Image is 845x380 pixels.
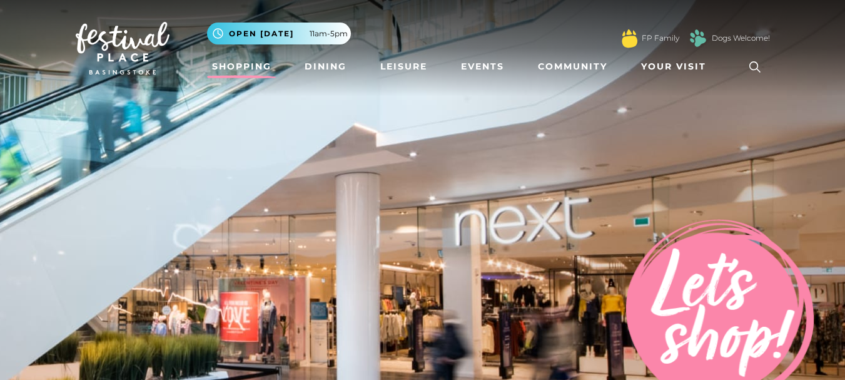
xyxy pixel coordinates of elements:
a: Dining [300,55,352,78]
span: 11am-5pm [310,28,348,39]
a: Dogs Welcome! [712,33,770,44]
a: Your Visit [636,55,717,78]
a: FP Family [642,33,679,44]
button: Open [DATE] 11am-5pm [207,23,351,44]
span: Open [DATE] [229,28,294,39]
a: Events [456,55,509,78]
a: Leisure [375,55,432,78]
a: Community [533,55,612,78]
a: Shopping [207,55,276,78]
span: Your Visit [641,60,706,73]
img: Festival Place Logo [76,22,170,74]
